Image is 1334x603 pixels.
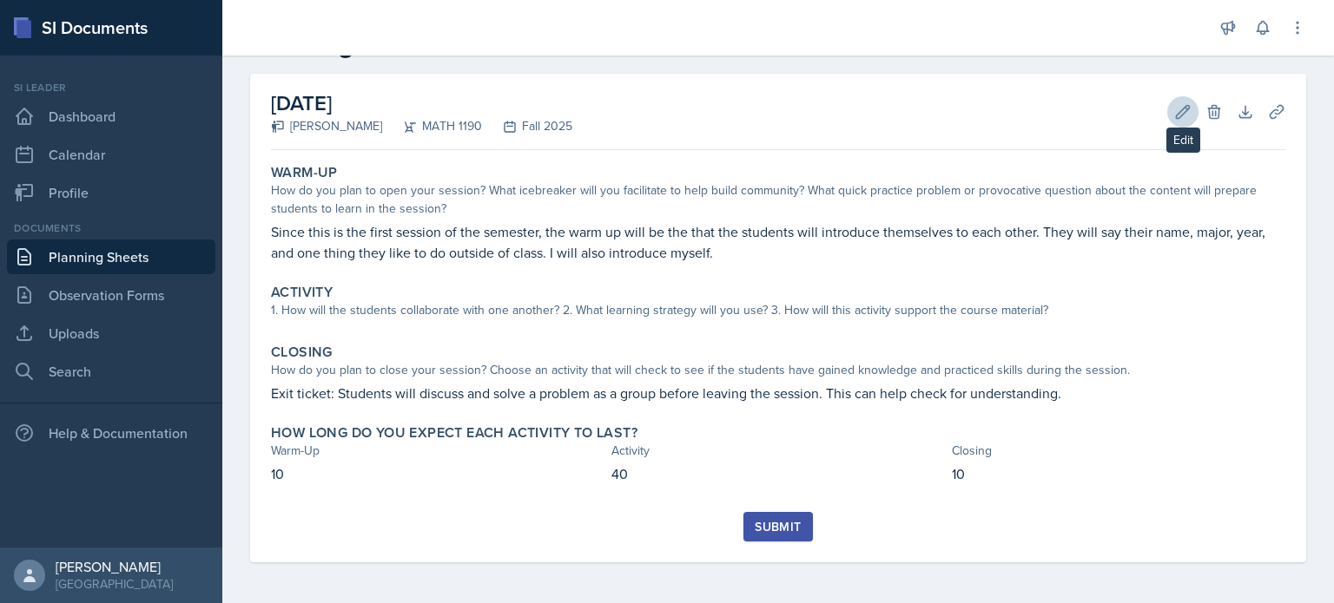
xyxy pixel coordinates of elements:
[271,424,637,442] label: How long do you expect each activity to last?
[271,181,1285,218] div: How do you plan to open your session? What icebreaker will you facilitate to help build community...
[7,239,215,274] a: Planning Sheets
[7,137,215,172] a: Calendar
[56,558,173,575] div: [PERSON_NAME]
[271,221,1285,263] p: Since this is the first session of the semester, the warm up will be the that the students will i...
[250,29,1306,60] h2: Planning Sheet
[271,463,604,484] p: 10
[271,117,382,135] div: [PERSON_NAME]
[271,88,572,119] h2: [DATE]
[1167,96,1199,128] button: Edit
[7,175,215,210] a: Profile
[952,463,1285,484] p: 10
[7,278,215,312] a: Observation Forms
[271,442,604,460] div: Warm-Up
[7,99,215,134] a: Dashboard
[611,442,945,460] div: Activity
[271,383,1285,403] p: Exit ticket: Students will discuss and solve a problem as a group before leaving the session. Thi...
[952,442,1285,460] div: Closing
[271,361,1285,379] div: How do you plan to close your session? Choose an activity that will check to see if the students ...
[482,117,572,135] div: Fall 2025
[56,575,173,593] div: [GEOGRAPHIC_DATA]
[7,316,215,351] a: Uploads
[7,80,215,95] div: Si leader
[271,284,333,301] label: Activity
[611,463,945,484] p: 40
[755,520,801,534] div: Submit
[382,117,482,135] div: MATH 1190
[743,512,812,541] button: Submit
[271,164,338,181] label: Warm-Up
[7,220,215,236] div: Documents
[7,416,215,450] div: Help & Documentation
[271,344,333,361] label: Closing
[271,301,1285,319] div: 1. How will the students collaborate with one another? 2. What learning strategy will you use? 3....
[7,354,215,389] a: Search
